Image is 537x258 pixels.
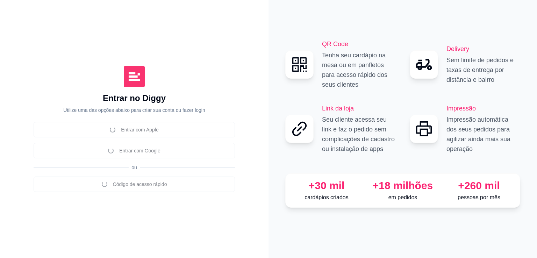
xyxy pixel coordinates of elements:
div: +18 milhões [367,179,438,192]
p: em pedidos [367,193,438,202]
h2: Delivery [446,44,520,54]
p: Sem limite de pedidos e taxas de entrega por distância e bairro [446,55,520,85]
p: Tenha seu cardápio na mesa ou em panfletos para acesso rápido dos seus clientes [322,50,396,89]
p: Seu cliente acessa seu link e faz o pedido sem complicações de cadastro ou instalação de apps [322,115,396,154]
p: Impressão automática dos seus pedidos para agilizar ainda mais sua operação [446,115,520,154]
h2: QR Code [322,39,396,49]
h1: Entrar no Diggy [103,93,166,104]
p: cardápios criados [291,193,362,202]
p: pessoas por mês [444,193,514,202]
img: Diggy [124,66,145,87]
h2: Impressão [446,103,520,113]
div: +30 mil [291,179,362,192]
span: ou [129,165,140,170]
h2: Link da loja [322,103,396,113]
div: +260 mil [444,179,514,192]
p: Utilize uma das opções abaixo para criar sua conta ou fazer login [63,107,205,114]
